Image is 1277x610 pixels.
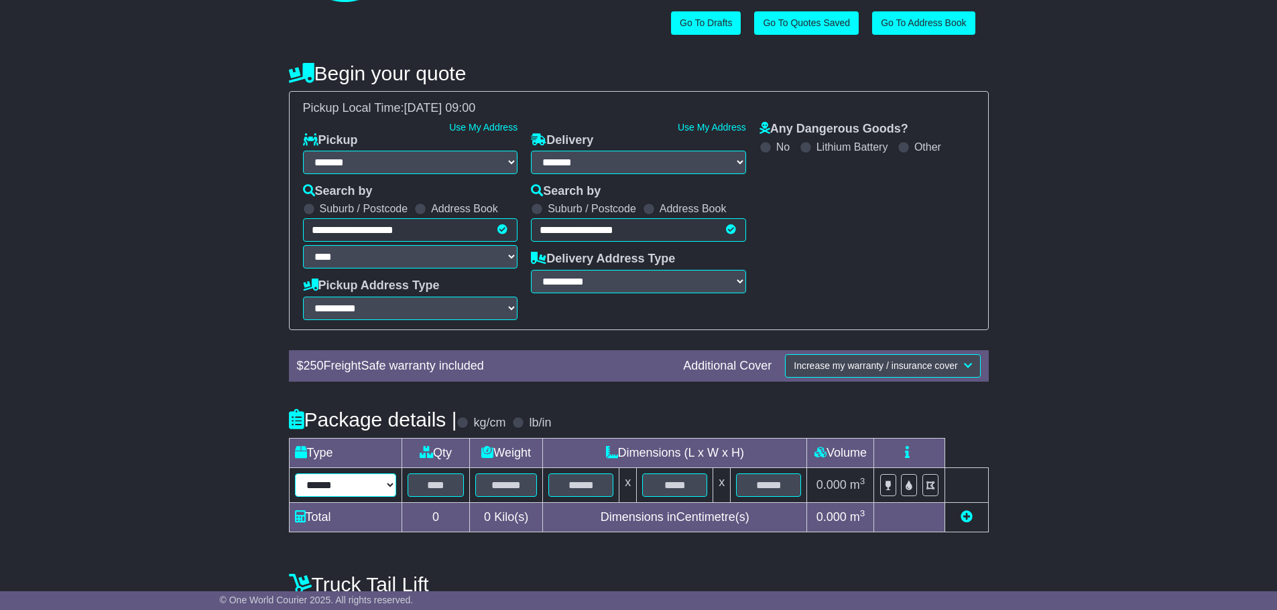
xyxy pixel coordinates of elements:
[961,510,973,524] a: Add new item
[289,573,989,595] h4: Truck Tail Lift
[303,133,358,148] label: Pickup
[807,438,874,467] td: Volume
[449,122,518,133] a: Use My Address
[776,141,790,153] label: No
[470,502,543,532] td: Kilo(s)
[754,11,859,35] a: Go To Quotes Saved
[619,467,637,502] td: x
[713,467,731,502] td: x
[290,359,677,374] div: $ FreightSafe warranty included
[872,11,975,35] a: Go To Address Book
[402,502,470,532] td: 0
[671,11,741,35] a: Go To Drafts
[914,141,941,153] label: Other
[678,122,746,133] a: Use My Address
[470,438,543,467] td: Weight
[303,279,440,293] label: Pickup Address Type
[816,510,847,524] span: 0.000
[303,184,373,199] label: Search by
[543,502,807,532] td: Dimensions in Centimetre(s)
[531,133,593,148] label: Delivery
[850,510,865,524] span: m
[484,510,491,524] span: 0
[304,359,324,372] span: 250
[785,354,980,378] button: Increase my warranty / insurance cover
[850,478,865,491] span: m
[660,202,727,215] label: Address Book
[676,359,778,374] div: Additional Cover
[289,502,402,532] td: Total
[431,202,498,215] label: Address Book
[529,416,551,431] label: lb/in
[320,202,408,215] label: Suburb / Postcode
[543,438,807,467] td: Dimensions (L x W x H)
[289,62,989,84] h4: Begin your quote
[548,202,636,215] label: Suburb / Postcode
[531,184,601,199] label: Search by
[816,478,847,491] span: 0.000
[220,595,414,605] span: © One World Courier 2025. All rights reserved.
[794,360,957,371] span: Increase my warranty / insurance cover
[473,416,505,431] label: kg/cm
[860,476,865,486] sup: 3
[289,408,457,431] h4: Package details |
[816,141,888,153] label: Lithium Battery
[296,101,981,116] div: Pickup Local Time:
[860,508,865,518] sup: 3
[402,438,470,467] td: Qty
[404,101,476,115] span: [DATE] 09:00
[759,122,908,137] label: Any Dangerous Goods?
[531,252,675,266] label: Delivery Address Type
[289,438,402,467] td: Type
